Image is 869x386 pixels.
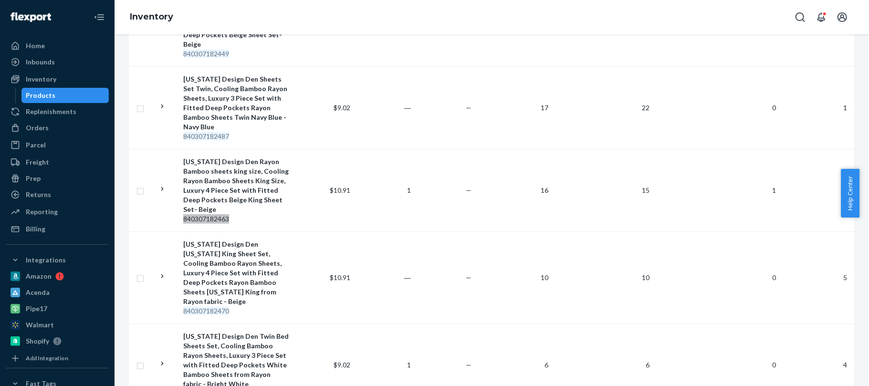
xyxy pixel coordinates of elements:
[26,140,46,150] div: Parcel
[130,11,173,22] a: Inventory
[26,207,58,217] div: Reporting
[334,104,350,112] span: $9.02
[541,361,553,369] span: 6
[769,273,780,282] span: 0
[466,361,471,369] span: —
[330,273,350,282] span: $10.91
[354,149,415,231] td: 1
[784,149,855,231] td: 6
[26,91,56,100] div: Products
[537,273,553,282] span: 10
[183,240,289,306] div: [US_STATE] Design Den [US_STATE] King Sheet Set, Cooling Bamboo Rayon Sheets, Luxury 4 Piece Set ...
[6,301,109,316] a: Pipe17
[6,285,109,300] a: Acenda
[26,224,45,234] div: Billing
[6,120,109,136] a: Orders
[183,132,229,140] em: 840307182487
[26,174,41,183] div: Prep
[791,8,810,27] button: Open Search Box
[537,186,553,194] span: 16
[183,50,229,58] em: 840307182449
[26,57,55,67] div: Inbounds
[354,231,415,323] td: ―
[26,271,52,281] div: Amazon
[26,255,66,265] div: Integrations
[812,8,831,27] button: Open notifications
[6,317,109,333] a: Walmart
[26,320,54,330] div: Walmart
[6,334,109,349] a: Shopify
[639,273,654,282] span: 10
[833,8,852,27] button: Open account menu
[122,3,181,31] ol: breadcrumbs
[354,66,415,149] td: ―
[90,8,109,27] button: Close Navigation
[6,269,109,284] a: Amazon
[769,104,780,112] span: 0
[769,186,780,194] span: 1
[26,107,76,116] div: Replenishments
[6,204,109,219] a: Reporting
[26,123,49,133] div: Orders
[26,41,45,51] div: Home
[639,186,654,194] span: 15
[6,171,109,186] a: Prep
[26,190,51,199] div: Returns
[21,88,109,103] a: Products
[26,288,50,297] div: Acenda
[466,104,471,112] span: —
[26,304,47,313] div: Pipe17
[6,104,109,119] a: Replenishments
[784,231,855,323] td: 5
[26,336,49,346] div: Shopify
[6,353,109,364] a: Add Integration
[26,157,49,167] div: Freight
[784,66,855,149] td: 1
[6,137,109,153] a: Parcel
[6,54,109,70] a: Inbounds
[183,74,289,132] div: [US_STATE] Design Den Sheets Set Twin, Cooling Bamboo Rayon Sheets, Luxury 3 Piece Set with Fitte...
[6,221,109,237] a: Billing
[183,157,289,214] div: [US_STATE] Design Den Rayon Bamboo sheets king size, Cooling Rayon Bamboo Sheets King Size, Luxur...
[330,186,350,194] span: $10.91
[6,252,109,268] button: Integrations
[6,187,109,202] a: Returns
[466,186,471,194] span: —
[334,361,350,369] span: $9.02
[639,104,654,112] span: 22
[769,361,780,369] span: 0
[183,215,229,223] em: 840307182463
[841,169,859,218] button: Help Center
[466,273,471,282] span: —
[26,354,68,362] div: Add Integration
[10,12,51,22] img: Flexport logo
[537,104,553,112] span: 17
[6,155,109,170] a: Freight
[26,74,56,84] div: Inventory
[6,38,109,53] a: Home
[6,72,109,87] a: Inventory
[183,307,229,315] em: 840307182470
[642,361,654,369] span: 6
